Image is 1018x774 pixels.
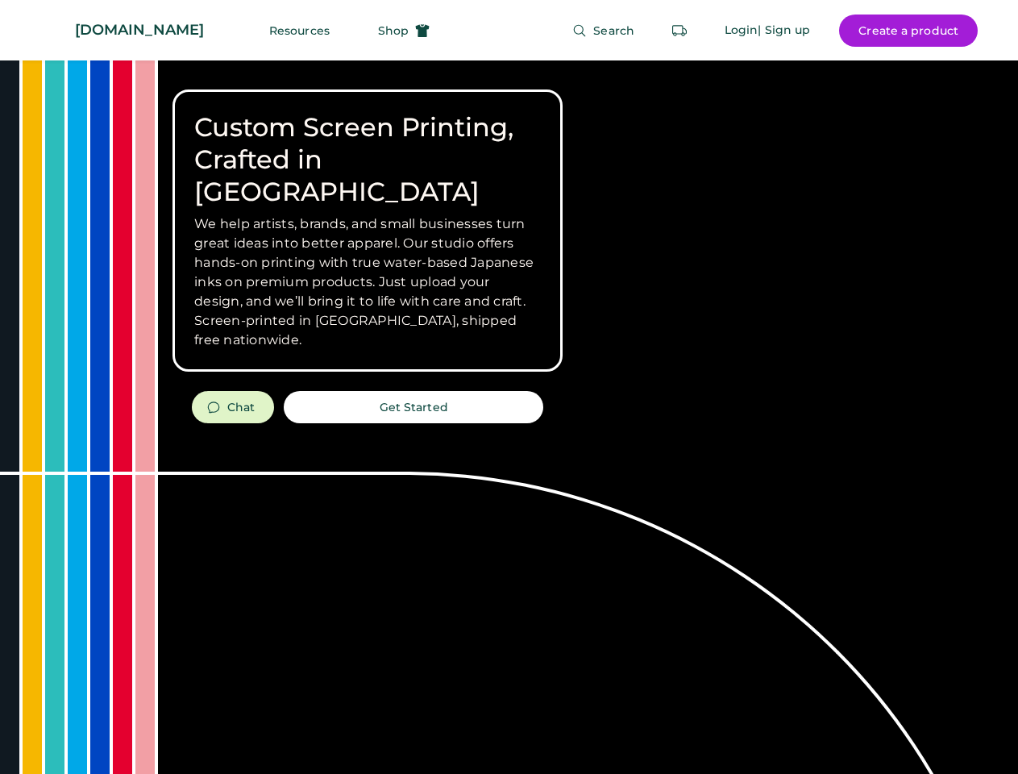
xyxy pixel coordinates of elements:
[663,15,696,47] button: Retrieve an order
[192,391,274,423] button: Chat
[593,25,634,36] span: Search
[194,214,541,350] h3: We help artists, brands, and small businesses turn great ideas into better apparel. Our studio of...
[284,391,543,423] button: Get Started
[250,15,349,47] button: Resources
[359,15,449,47] button: Shop
[194,111,541,208] h1: Custom Screen Printing, Crafted in [GEOGRAPHIC_DATA]
[758,23,810,39] div: | Sign up
[75,20,204,40] div: [DOMAIN_NAME]
[725,23,758,39] div: Login
[839,15,978,47] button: Create a product
[378,25,409,36] span: Shop
[40,16,69,44] img: Rendered Logo - Screens
[553,15,654,47] button: Search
